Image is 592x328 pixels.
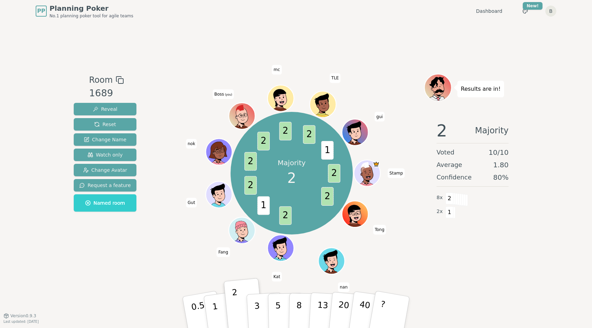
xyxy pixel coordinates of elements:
[279,122,292,141] span: 2
[461,84,501,94] p: Results are in!
[373,161,380,168] span: Stamp is the host
[88,151,123,158] span: Watch only
[230,104,254,128] button: Click to change your avatar
[279,206,292,225] span: 2
[224,93,232,96] span: (you)
[437,194,443,202] span: 8 x
[328,164,341,183] span: 2
[85,200,125,206] span: Named room
[50,13,133,19] span: No.1 planning poker tool for agile teams
[74,179,136,192] button: Request a feature
[287,168,296,188] span: 2
[74,194,136,212] button: Named room
[89,86,124,100] div: 1689
[186,198,197,207] span: Click to change your name
[446,193,454,204] span: 2
[74,133,136,146] button: Change Name
[321,141,334,160] span: 1
[10,313,36,319] span: Version 0.9.3
[493,172,509,182] span: 80 %
[258,196,270,215] span: 1
[476,8,502,15] a: Dashboard
[36,3,133,19] a: PPPlanning PokerNo.1 planning poker tool for agile teams
[303,125,316,144] span: 2
[50,3,133,13] span: Planning Poker
[83,167,127,174] span: Change Avatar
[437,160,462,170] span: Average
[186,139,197,149] span: Click to change your name
[84,136,126,143] span: Change Name
[93,106,117,113] span: Reveal
[446,206,454,218] span: 1
[437,148,455,157] span: Voted
[79,182,131,189] span: Request a feature
[89,74,113,86] span: Room
[373,225,386,234] span: Click to change your name
[338,282,349,292] span: Click to change your name
[437,172,472,182] span: Confidence
[244,152,257,171] span: 2
[437,208,443,215] span: 2 x
[74,149,136,161] button: Watch only
[545,6,556,17] button: B
[321,187,334,206] span: 2
[232,287,241,325] p: 2
[217,247,230,257] span: Click to change your name
[437,122,447,139] span: 2
[3,313,36,319] button: Version0.9.3
[330,73,341,83] span: Click to change your name
[37,7,45,15] span: PP
[213,89,234,99] span: Click to change your name
[519,5,531,17] button: New!
[523,2,542,10] div: New!
[488,148,509,157] span: 10 / 10
[74,103,136,115] button: Reveal
[272,65,281,75] span: Click to change your name
[3,320,39,323] span: Last updated: [DATE]
[272,272,282,282] span: Click to change your name
[258,132,270,150] span: 2
[475,122,509,139] span: Majority
[244,176,257,195] span: 2
[74,118,136,131] button: Reset
[493,160,509,170] span: 1.80
[94,121,116,128] span: Reset
[74,164,136,176] button: Change Avatar
[278,158,306,168] p: Majority
[375,112,385,122] span: Click to change your name
[388,168,405,178] span: Click to change your name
